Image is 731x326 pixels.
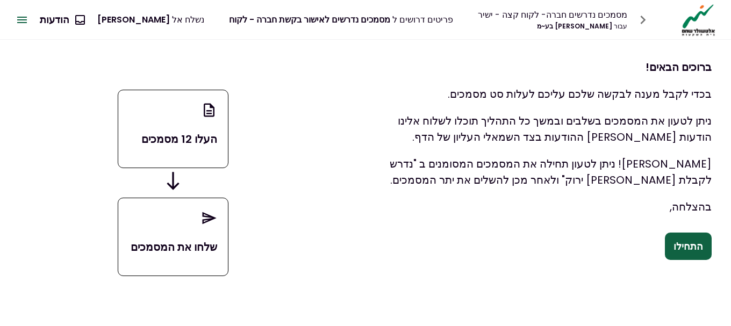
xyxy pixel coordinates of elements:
p: שלחו את המסמכים [129,239,217,255]
span: [PERSON_NAME] [97,13,170,26]
button: התחילו [665,233,712,260]
p: בהצלחה, צוות אלטשולר שחם אשראי [365,199,712,231]
span: מסמכים נדרשים לאישור בקשת חברה - לקוח [229,13,390,26]
strong: ברוכים הבאים! [646,60,712,75]
span: עבור [614,21,627,31]
div: נשלח אל [97,13,204,26]
button: הודעות [31,6,93,34]
p: העלו 12 מסמכים [129,131,217,147]
p: ניתן לטעון את המסמכים בשלבים ובמשך כל התהליך תוכלו לשלוח אלינו הודעות [PERSON_NAME] ההודעות בצד ה... [365,113,712,145]
p: [PERSON_NAME]! ניתן לטעון תחילה את המסמכים המסומנים ב "נדרש לקבלת [PERSON_NAME] ירוק" ולאחר מכן ל... [365,156,712,188]
p: בכדי לקבל מענה לבקשה שלכם עליכם לעלות סט מסמכים. [365,86,712,102]
div: פריטים דרושים ל [229,13,453,26]
div: מסמכים נדרשים חברה- לקוח קצה - ישיר [478,8,627,21]
div: [PERSON_NAME] בע~מ [478,21,627,31]
img: Logo [679,3,718,37]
